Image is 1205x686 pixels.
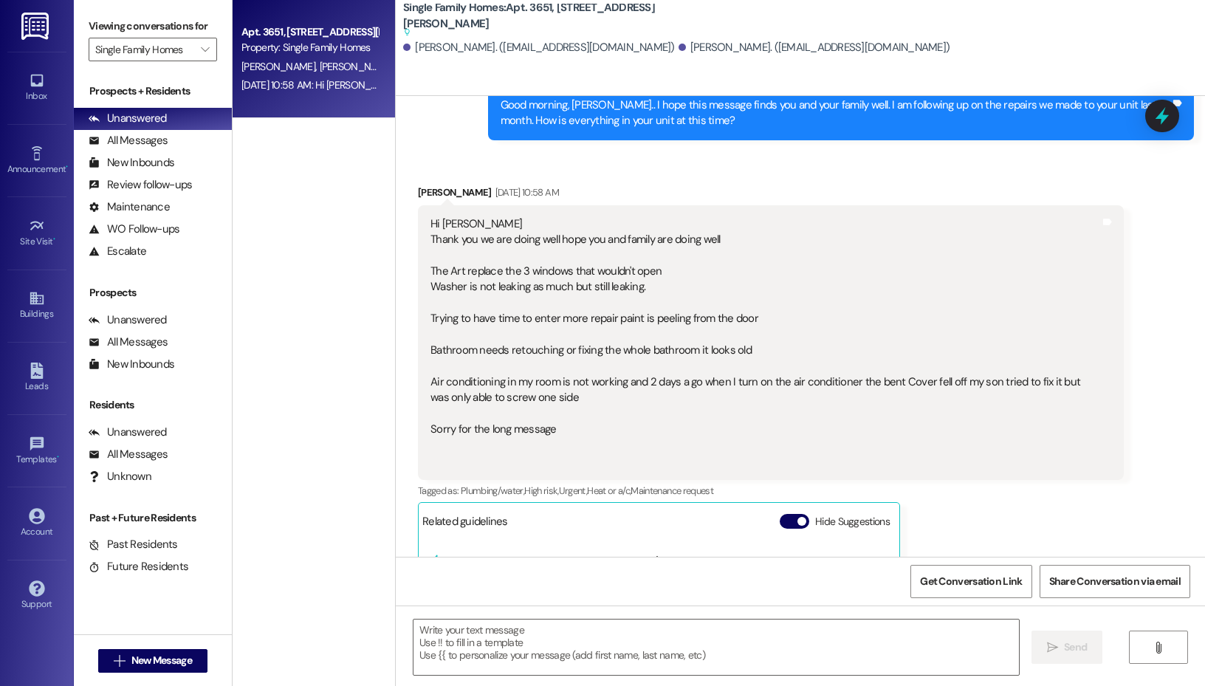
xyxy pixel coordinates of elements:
[320,60,394,73] span: [PERSON_NAME]
[74,83,232,99] div: Prospects + Residents
[920,574,1022,589] span: Get Conversation Link
[1064,639,1087,655] span: Send
[1040,565,1190,598] button: Share Conversation via email
[7,358,66,398] a: Leads
[631,484,713,497] span: Maintenance request
[815,514,890,529] label: Hide Suggestions
[66,162,68,172] span: •
[1049,574,1181,589] span: Share Conversation via email
[89,335,168,350] div: All Messages
[89,357,174,372] div: New Inbounds
[21,13,52,40] img: ResiDesk Logo
[57,452,59,462] span: •
[89,155,174,171] div: New Inbounds
[89,133,168,148] div: All Messages
[89,222,179,237] div: WO Follow-ups
[89,537,178,552] div: Past Residents
[492,185,559,200] div: [DATE] 10:58 AM
[74,510,232,526] div: Past + Future Residents
[559,484,587,497] span: Urgent ,
[1031,631,1103,664] button: Send
[89,447,168,462] div: All Messages
[7,286,66,326] a: Buildings
[241,40,378,55] div: Property: Single Family Homes
[7,213,66,253] a: Site Visit •
[241,24,378,40] div: Apt. 3651, [STREET_ADDRESS][PERSON_NAME]
[89,199,170,215] div: Maintenance
[443,554,662,569] b: ResiDesk guideline: Follow-up for Heat or a/c
[910,565,1031,598] button: Get Conversation Link
[7,504,66,543] a: Account
[403,40,675,55] div: [PERSON_NAME]. ([EMAIL_ADDRESS][DOMAIN_NAME])
[418,185,1124,205] div: [PERSON_NAME]
[53,234,55,244] span: •
[587,484,631,497] span: Heat or a/c ,
[74,397,232,413] div: Residents
[89,469,151,484] div: Unknown
[1153,642,1164,654] i: 
[89,559,188,574] div: Future Residents
[89,312,167,328] div: Unanswered
[89,15,217,38] label: Viewing conversations for
[74,285,232,301] div: Prospects
[430,216,1100,470] div: Hi [PERSON_NAME] Thank you we are doing well hope you and family are doing well The Art replace t...
[89,111,167,126] div: Unanswered
[7,576,66,616] a: Support
[1047,642,1058,654] i: 
[201,44,209,55] i: 
[89,244,146,259] div: Escalate
[95,38,193,61] input: All communities
[422,514,508,535] div: Related guidelines
[114,655,125,667] i: 
[524,484,559,497] span: High risk ,
[131,653,192,668] span: New Message
[461,484,524,497] span: Plumbing/water ,
[7,431,66,471] a: Templates •
[679,40,950,55] div: [PERSON_NAME]. ([EMAIL_ADDRESS][DOMAIN_NAME])
[98,649,207,673] button: New Message
[7,68,66,108] a: Inbox
[418,480,1124,501] div: Tagged as:
[501,97,1170,129] div: Good morning, [PERSON_NAME].. I hope this message finds you and your family well. I am following ...
[89,177,192,193] div: Review follow-ups
[241,60,320,73] span: [PERSON_NAME]
[89,425,167,440] div: Unanswered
